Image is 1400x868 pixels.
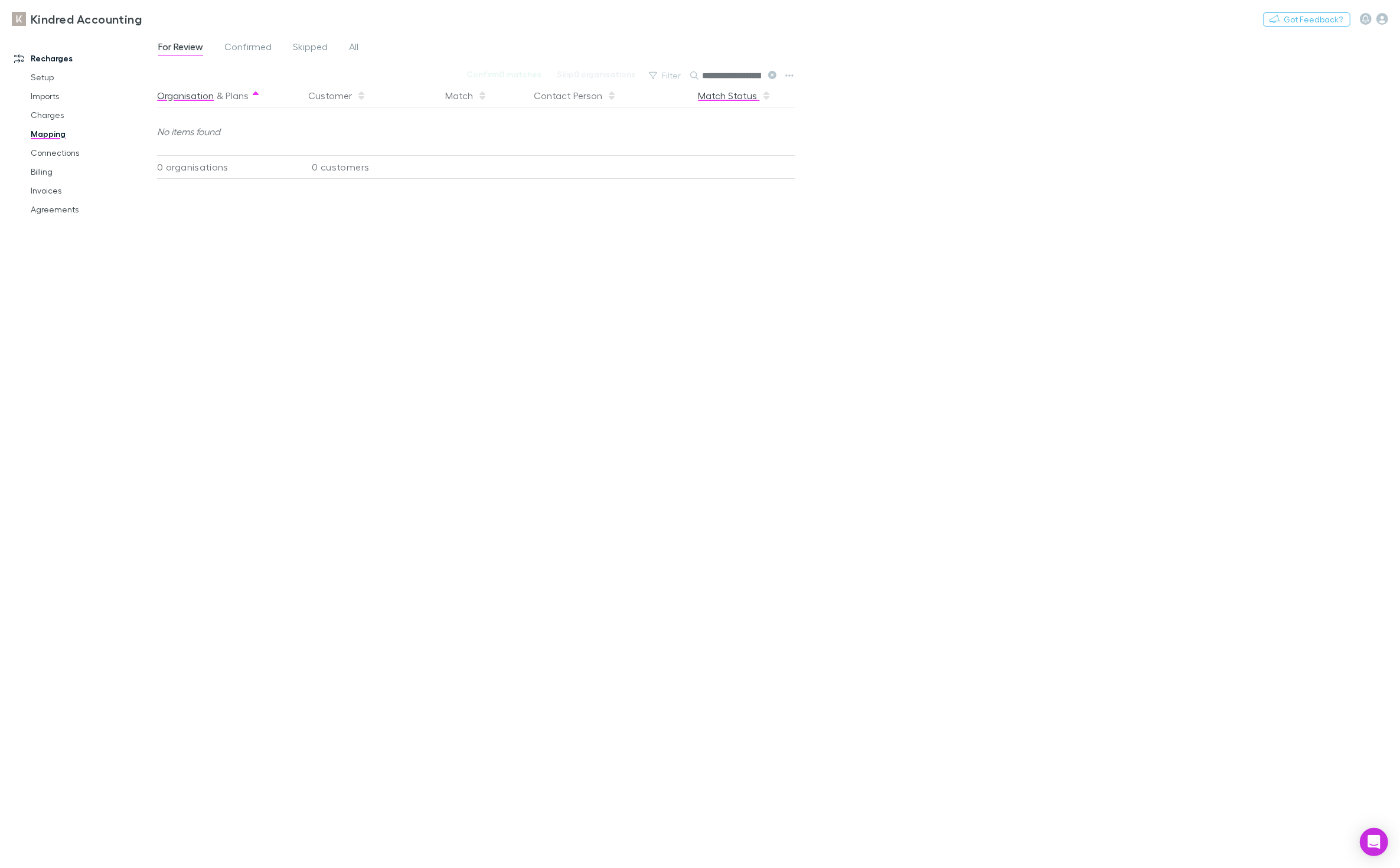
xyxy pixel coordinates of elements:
[157,84,294,107] div: &
[31,12,142,26] h3: Kindred Accounting
[349,41,358,56] span: All
[534,84,616,107] button: Contact Person
[5,5,149,33] a: Kindred Accounting
[308,84,366,107] button: Customer
[19,200,166,219] a: Agreements
[19,143,166,162] a: Connections
[459,67,549,81] button: Confirm0 matches
[19,162,166,181] a: Billing
[157,84,214,107] button: Organisation
[445,84,487,107] button: Match
[643,68,688,83] button: Filter
[19,181,166,200] a: Invoices
[549,67,643,81] button: Skip0 organisations
[1263,12,1350,27] button: Got Feedback?
[19,125,166,143] a: Mapping
[19,68,166,87] a: Setup
[1360,828,1388,856] div: Open Intercom Messenger
[299,155,440,179] div: 0 customers
[293,41,328,56] span: Skipped
[12,12,26,26] img: Kindred Accounting's Logo
[157,155,299,179] div: 0 organisations
[19,87,166,106] a: Imports
[2,49,166,68] a: Recharges
[698,84,771,107] button: Match Status
[224,41,272,56] span: Confirmed
[157,108,788,155] div: No items found
[158,41,203,56] span: For Review
[19,106,166,125] a: Charges
[226,84,249,107] button: Plans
